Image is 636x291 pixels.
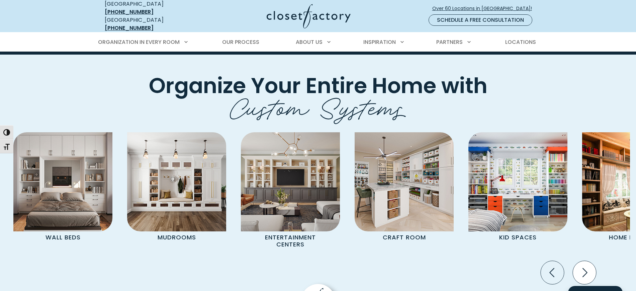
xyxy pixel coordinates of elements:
p: Craft Room [367,231,441,244]
p: Entertainment Centers [253,231,328,250]
img: Custom craft room [355,132,454,231]
button: Previous slide [538,258,567,287]
span: Locations [505,38,536,46]
img: Mudroom Cabinets [127,132,226,231]
nav: Primary Menu [93,33,543,52]
img: Closet Factory Logo [267,4,351,28]
span: Inspiration [363,38,396,46]
p: Wall Beds [26,231,100,244]
p: Kid Spaces [481,231,555,244]
img: Entertainment Center [241,132,340,231]
img: Wall Bed [13,132,112,231]
a: Mudroom Cabinets Mudrooms [120,132,234,244]
span: Organization in Every Room [98,38,180,46]
a: Custom craft room Craft Room [347,132,461,244]
div: [GEOGRAPHIC_DATA] [105,16,202,32]
button: Next slide [570,258,599,287]
span: Our Process [222,38,259,46]
span: Custom Systems [230,86,406,125]
p: Mudrooms [140,231,214,244]
span: Partners [436,38,463,46]
img: Kids Room Cabinetry [468,132,567,231]
a: Entertainment Center Entertainment Centers [234,132,347,250]
a: Wall Bed Wall Beds [6,132,120,244]
span: Over 60 Locations in [GEOGRAPHIC_DATA]! [432,5,537,12]
span: Organize Your Entire Home with [149,71,487,100]
span: About Us [296,38,323,46]
a: Schedule a Free Consultation [429,14,532,26]
a: [PHONE_NUMBER] [105,8,154,16]
a: [PHONE_NUMBER] [105,24,154,32]
a: Over 60 Locations in [GEOGRAPHIC_DATA]! [432,3,538,14]
a: Kids Room Cabinetry Kid Spaces [461,132,575,244]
